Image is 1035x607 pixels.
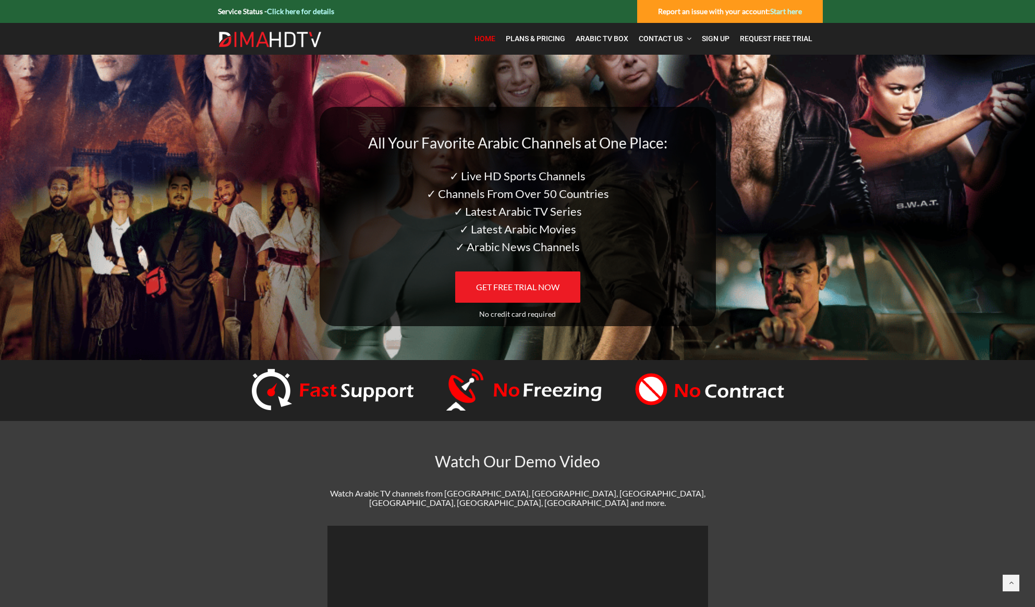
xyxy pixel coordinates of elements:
span: Watch Our Demo Video [435,452,600,470]
span: Plans & Pricing [506,34,565,43]
a: Start here [770,7,802,16]
a: Sign Up [697,28,735,49]
a: Plans & Pricing [501,28,570,49]
span: GET FREE TRIAL NOW [476,282,559,292]
strong: Service Status - [218,7,334,16]
a: Contact Us [634,28,697,49]
a: GET FREE TRIAL NOW [455,271,580,303]
a: Back to top [1003,575,1019,591]
a: Click here for details [267,7,334,16]
span: ✓ Latest Arabic TV Series [454,204,582,218]
span: ✓ Channels From Over 50 Countries [427,187,609,201]
span: Watch Arabic TV channels from [GEOGRAPHIC_DATA], [GEOGRAPHIC_DATA], [GEOGRAPHIC_DATA], [GEOGRAPHI... [330,488,705,507]
strong: Report an issue with your account: [658,7,802,16]
span: ✓ Latest Arabic Movies [459,222,576,236]
span: All Your Favorite Arabic Channels at One Place: [368,134,667,152]
span: Sign Up [702,34,729,43]
a: Arabic TV Box [570,28,634,49]
a: Home [469,28,501,49]
span: Home [474,34,495,43]
span: ✓ Arabic News Channels [455,240,580,254]
span: Contact Us [639,34,683,43]
span: Arabic TV Box [576,34,628,43]
span: Request Free Trial [740,34,812,43]
span: No credit card required [479,309,556,318]
a: Request Free Trial [735,28,818,49]
span: ✓ Live HD Sports Channels [449,169,586,183]
img: Dima HDTV [218,31,322,48]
